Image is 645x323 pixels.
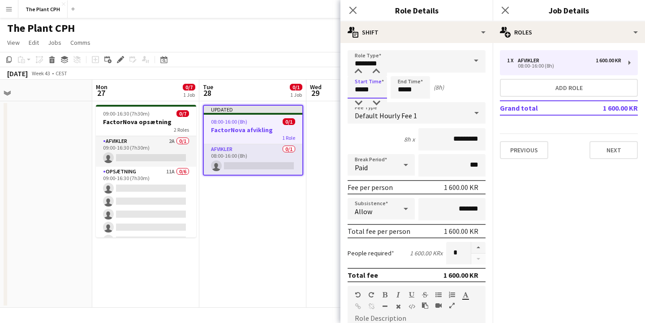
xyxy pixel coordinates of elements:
[103,110,150,117] span: 09:00-16:30 (7h30m)
[67,37,94,48] a: Comms
[355,291,361,298] button: Undo
[348,249,394,257] label: People required
[408,291,415,298] button: Underline
[96,118,196,126] h3: FactorNova opsætning
[204,106,302,113] div: Updated
[422,302,428,309] button: Paste as plain text
[596,57,621,64] div: 1 600.00 KR
[408,303,415,310] button: HTML Code
[7,22,75,35] h1: The Plant CPH
[282,134,295,141] span: 1 Role
[355,207,372,216] span: Allow
[174,126,189,133] span: 2 Roles
[404,135,415,143] div: 8h x
[4,37,23,48] a: View
[434,83,444,91] div: (8h)
[462,291,469,298] button: Text Color
[44,37,65,48] a: Jobs
[95,88,107,98] span: 27
[290,91,302,98] div: 1 Job
[435,302,442,309] button: Insert video
[348,271,378,280] div: Total fee
[507,57,518,64] div: 1 x
[30,70,52,77] span: Week 43
[48,39,61,47] span: Jobs
[183,91,195,98] div: 1 Job
[444,227,478,236] div: 1 600.00 KR
[368,291,374,298] button: Redo
[443,271,478,280] div: 1 600.00 KR
[382,303,388,310] button: Horizontal Line
[96,136,196,167] app-card-role: Afvikler2A0/109:00-16:30 (7h30m)
[518,57,543,64] div: Afvikler
[449,302,455,309] button: Fullscreen
[348,183,393,192] div: Fee per person
[310,83,322,91] span: Wed
[507,64,621,68] div: 08:00-16:00 (8h)
[7,69,28,78] div: [DATE]
[7,39,20,47] span: View
[382,291,388,298] button: Bold
[183,84,195,90] span: 0/7
[500,101,581,115] td: Grand total
[25,37,43,48] a: Edit
[589,141,638,159] button: Next
[96,105,196,237] app-job-card: 09:00-16:30 (7h30m)0/7FactorNova opsætning2 RolesAfvikler2A0/109:00-16:30 (7h30m) Opsætning11A0/6...
[96,83,107,91] span: Mon
[500,141,548,159] button: Previous
[203,105,303,176] app-job-card: Updated08:00-16:00 (8h)0/1FactorNova afvikling1 RoleAfvikler0/108:00-16:00 (8h)
[340,4,493,16] h3: Role Details
[493,4,645,16] h3: Job Details
[203,83,213,91] span: Tue
[449,291,455,298] button: Ordered List
[211,118,247,125] span: 08:00-16:00 (8h)
[444,183,478,192] div: 1 600.00 KR
[500,79,638,97] button: Add role
[395,291,401,298] button: Italic
[309,88,322,98] span: 29
[18,0,68,18] button: The Plant CPH
[493,22,645,43] div: Roles
[410,249,443,257] div: 1 600.00 KR x
[70,39,90,47] span: Comms
[56,70,67,77] div: CEST
[395,303,401,310] button: Clear Formatting
[471,242,486,254] button: Increase
[176,110,189,117] span: 0/7
[204,126,302,134] h3: FactorNova afvikling
[96,167,196,262] app-card-role: Opsætning11A0/609:00-16:30 (7h30m)
[340,22,493,43] div: Shift
[422,291,428,298] button: Strikethrough
[355,111,417,120] span: Default Hourly Fee 1
[581,101,638,115] td: 1 600.00 KR
[435,291,442,298] button: Unordered List
[290,84,302,90] span: 0/1
[348,227,410,236] div: Total fee per person
[204,144,302,175] app-card-role: Afvikler0/108:00-16:00 (8h)
[355,163,368,172] span: Paid
[29,39,39,47] span: Edit
[202,88,213,98] span: 28
[283,118,295,125] span: 0/1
